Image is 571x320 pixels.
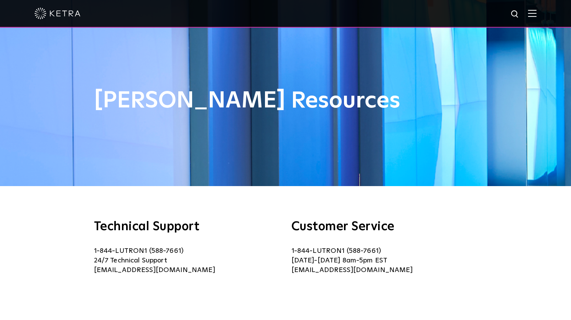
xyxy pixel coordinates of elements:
[291,221,477,233] h3: Customer Service
[94,267,215,274] a: [EMAIL_ADDRESS][DOMAIN_NAME]
[35,8,81,19] img: ketra-logo-2019-white
[510,10,520,19] img: search icon
[94,246,280,275] p: 1-844-LUTRON1 (588-7661) 24/7 Technical Support
[94,221,280,233] h3: Technical Support
[291,246,477,275] p: 1-844-LUTRON1 (588-7661) [DATE]-[DATE] 8am-5pm EST [EMAIL_ADDRESS][DOMAIN_NAME]
[528,10,536,17] img: Hamburger%20Nav.svg
[94,88,477,114] h1: [PERSON_NAME] Resources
